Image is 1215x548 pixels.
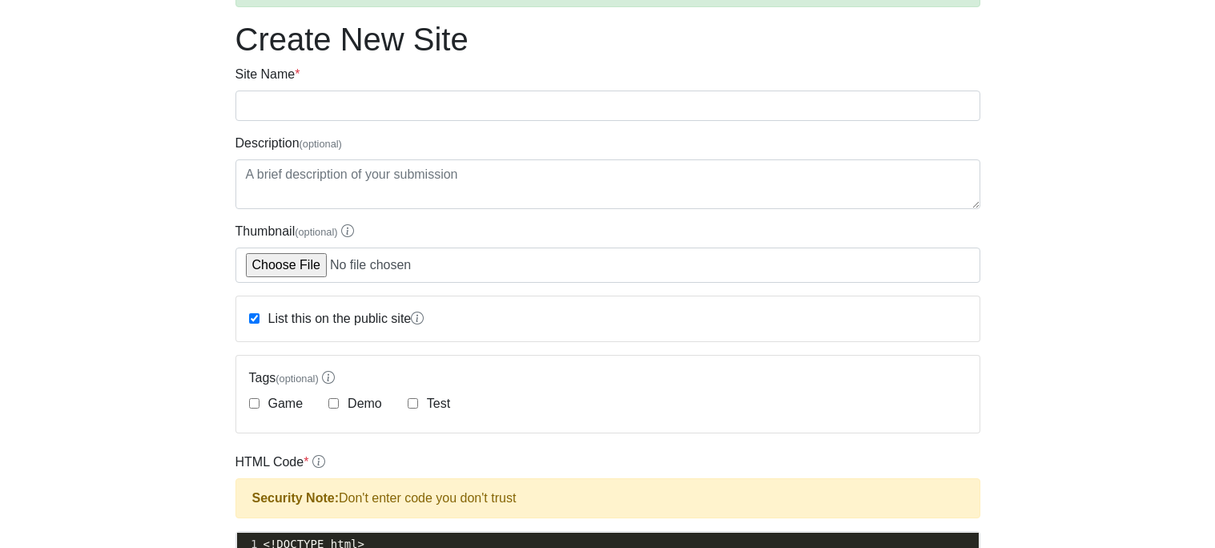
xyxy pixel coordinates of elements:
label: Thumbnail [235,222,355,241]
label: Demo [344,394,382,413]
label: List this on the public site [265,309,424,328]
h1: Create New Site [235,20,980,58]
span: (optional) [276,373,318,385]
label: Game [265,394,304,413]
strong: Security Note: [252,491,339,505]
span: (optional) [300,138,342,150]
label: Site Name [235,65,300,84]
label: Test [424,394,450,413]
label: Tags [249,369,967,388]
span: (optional) [295,226,337,238]
label: Description [235,134,342,153]
label: HTML Code [235,453,325,472]
div: Don't enter code you don't trust [235,478,980,518]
